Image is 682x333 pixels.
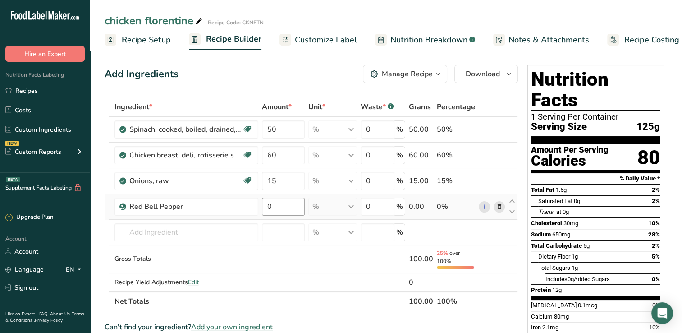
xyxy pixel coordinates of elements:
[113,291,407,310] th: Net Totals
[479,201,490,213] a: i
[409,277,433,288] div: 0
[652,198,660,204] span: 2%
[39,311,50,317] a: FAQ .
[279,30,357,50] a: Customize Label
[583,242,590,249] span: 5g
[105,322,518,333] div: Can't find your ingredient?
[189,29,261,51] a: Recipe Builder
[531,69,660,111] h1: Nutrition Facts
[652,276,660,282] span: 0%
[5,46,85,62] button: Hire an Expert
[361,102,394,112] div: Waste
[437,176,475,186] div: 15%
[129,201,242,212] div: Red Bell Pepper
[437,102,475,112] span: Percentage
[295,34,357,46] span: Customize Label
[493,30,589,50] a: Notes & Attachments
[409,201,433,212] div: 0.00
[651,302,673,324] div: Open Intercom Messenger
[437,201,475,212] div: 0%
[437,150,475,161] div: 60%
[382,69,433,79] div: Manage Recipe
[554,313,569,320] span: 80mg
[437,250,448,257] span: 25%
[105,67,179,82] div: Add Ingredients
[648,231,660,238] span: 28%
[308,102,325,112] span: Unit
[542,324,558,331] span: 2.1mg
[35,317,63,324] a: Privacy Policy
[5,213,53,222] div: Upgrade Plan
[531,231,551,238] span: Sodium
[652,242,660,249] span: 2%
[188,278,199,287] span: Edit
[568,276,574,282] span: 0g
[637,146,660,170] div: 80
[538,208,561,215] span: Fat
[531,186,554,193] span: Total Fat
[105,30,171,50] a: Recipe Setup
[652,302,660,309] span: 0%
[531,154,609,167] div: Calories
[538,253,570,260] span: Dietary Fiber
[105,13,204,29] div: chicken florentine
[66,264,85,275] div: EN
[206,33,261,45] span: Recipe Builder
[531,121,587,133] span: Serving Size
[531,242,582,249] span: Total Carbohydrate
[435,291,477,310] th: 100%
[636,121,660,133] span: 125g
[5,311,84,324] a: Terms & Conditions .
[5,262,44,277] a: Language
[409,150,433,161] div: 60.00
[572,264,578,271] span: 1g
[552,287,562,293] span: 12g
[531,112,660,121] div: 1 Serving Per Container
[531,220,562,227] span: Cholesterol
[649,324,660,331] span: 10%
[563,220,578,227] span: 30mg
[375,30,475,50] a: Nutrition Breakdown
[531,287,551,293] span: Protein
[563,208,569,215] span: 0g
[129,176,242,186] div: Onions, raw
[208,18,264,27] div: Recipe Code: CKNFTN
[114,102,152,112] span: Ingredient
[466,69,500,79] span: Download
[508,34,589,46] span: Notes & Attachments
[409,254,433,264] div: 100.00
[552,231,570,238] span: 650mg
[5,141,19,146] div: NEW
[5,311,37,317] a: Hire an Expert .
[531,302,577,309] span: [MEDICAL_DATA]
[6,177,20,182] div: BETA
[409,102,431,112] span: Grams
[454,65,518,83] button: Download
[363,65,447,83] button: Manage Recipe
[574,198,580,204] span: 0g
[538,208,553,215] i: Trans
[437,250,460,265] span: over 100%
[437,124,475,135] div: 50%
[129,150,242,161] div: Chicken breast, deli, rotisserie seasoned, sliced, prepackaged
[531,313,553,320] span: Calcium
[545,276,610,282] span: Includes Added Sugars
[538,264,570,271] span: Total Sugars
[652,253,660,260] span: 5%
[624,34,679,46] span: Recipe Costing
[652,186,660,193] span: 2%
[122,34,171,46] span: Recipe Setup
[114,254,258,264] div: Gross Totals
[578,302,597,309] span: 0.1mcg
[114,223,258,241] input: Add Ingredient
[191,322,273,333] span: Add your own ingredient
[409,124,433,135] div: 50.00
[607,30,679,50] a: Recipe Costing
[114,277,258,287] div: Recipe Yield Adjustments
[531,173,660,184] section: % Daily Value *
[5,147,61,157] div: Custom Reports
[556,186,567,193] span: 1.5g
[531,146,609,154] div: Amount Per Serving
[390,34,467,46] span: Nutrition Breakdown
[129,124,242,135] div: Spinach, cooked, boiled, drained, without salt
